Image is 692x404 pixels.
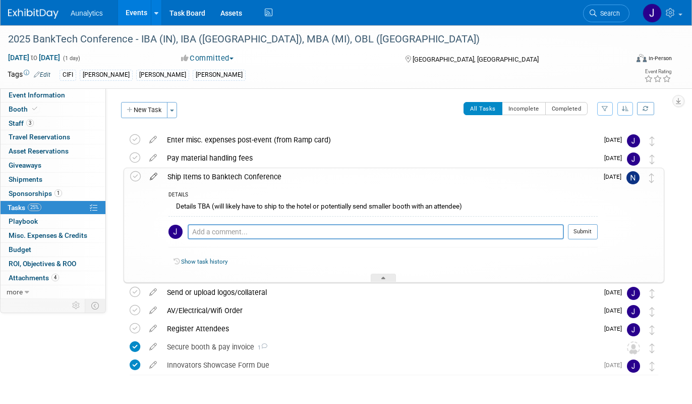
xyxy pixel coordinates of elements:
a: Search [583,5,629,22]
a: Attachments4 [1,271,105,285]
span: [DATE] [604,289,627,296]
img: Julie Grisanti-Cieslak [627,360,640,373]
span: [DATE] [604,155,627,162]
img: Julie Grisanti-Cieslak [627,134,640,147]
a: more [1,285,105,299]
div: Ship Items to Banktech Conference [162,168,598,185]
a: edit [144,154,162,163]
span: to [29,54,39,62]
span: ROI, Objectives & ROO [9,260,76,268]
div: AV/Electrical/Wifi Order [162,302,598,319]
div: [PERSON_NAME] [80,70,133,80]
a: edit [145,172,162,181]
i: Move task [650,325,655,335]
img: Unassigned [627,341,640,355]
span: Staff [9,119,34,127]
span: Search [597,10,620,17]
a: Sponsorships1 [1,187,105,200]
i: Move task [650,289,655,298]
button: Completed [545,102,588,115]
span: Event Information [9,91,65,99]
i: Move task [650,307,655,317]
td: Toggle Event Tabs [85,299,106,312]
a: edit [144,288,162,297]
a: Budget [1,243,105,257]
img: Julie Grisanti-Cieslak [168,225,183,239]
span: (1 day) [62,55,80,62]
img: Julie Grisanti-Cieslak [627,153,640,166]
span: [DATE] [604,307,627,314]
span: [DATE] [604,136,627,143]
img: Julie Grisanti-Cieslak [627,287,640,300]
a: Travel Reservations [1,130,105,144]
a: edit [144,135,162,144]
span: Attachments [9,274,59,282]
span: [DATE] [604,362,627,369]
span: 4 [51,274,59,281]
span: Misc. Expenses & Credits [9,231,87,239]
i: Booth reservation complete [32,106,37,112]
a: Event Information [1,88,105,102]
div: In-Person [648,55,672,62]
i: Move task [650,136,655,146]
i: Move task [650,343,655,353]
button: All Tasks [464,102,502,115]
a: Show task history [181,258,227,265]
span: 3 [26,119,34,127]
a: Booth [1,103,105,116]
span: Playbook [9,217,38,225]
div: Register Attendees [162,320,598,337]
i: Move task [650,155,655,164]
div: DETAILS [168,191,598,200]
span: 1 [54,189,62,197]
div: Event Format [574,53,672,68]
div: Event Rating [644,69,671,74]
span: [DATE] [DATE] [8,53,61,62]
a: Giveaways [1,159,105,172]
a: edit [144,306,162,315]
div: [PERSON_NAME] [193,70,246,80]
div: Send or upload logos/collateral [162,284,598,301]
button: Committed [178,53,238,64]
button: New Task [121,102,167,118]
a: Asset Reservations [1,144,105,158]
div: Enter misc. expenses post-event (from Ramp card) [162,131,598,148]
span: Travel Reservations [9,133,70,141]
span: [DATE] [604,325,627,332]
div: [PERSON_NAME] [136,70,189,80]
span: Budget [9,245,31,254]
a: Misc. Expenses & Credits [1,229,105,242]
div: 2025 BankTech Conference - IBA (IN), IBA ([GEOGRAPHIC_DATA]), MBA (MI), OBL ([GEOGRAPHIC_DATA]) [5,30,615,48]
button: Incomplete [502,102,546,115]
img: Format-Inperson.png [637,54,647,62]
div: Details TBA (will likely have to ship to the hotel or potentially send smaller booth with an atte... [168,200,598,216]
button: Submit [568,224,598,239]
span: Shipments [9,175,42,183]
span: [GEOGRAPHIC_DATA], [GEOGRAPHIC_DATA] [413,56,539,63]
span: 25% [28,204,41,211]
img: Julie Grisanti-Cieslak [643,4,662,23]
span: 1 [254,344,267,351]
span: Giveaways [9,161,41,169]
span: Aunalytics [71,9,103,17]
div: Innovators Showcase Form Due [162,357,598,374]
span: Sponsorships [9,189,62,197]
a: Shipments [1,173,105,186]
div: Pay material handling fees [162,149,598,167]
img: ExhibitDay [8,9,59,19]
i: Move task [650,362,655,371]
span: Tasks [8,204,41,212]
a: edit [144,324,162,333]
span: [DATE] [604,173,626,180]
a: Refresh [637,102,654,115]
span: more [7,288,23,296]
td: Personalize Event Tab Strip [68,299,85,312]
a: Tasks25% [1,201,105,215]
div: Secure booth & pay invoice [162,338,607,356]
a: ROI, Objectives & ROO [1,257,105,271]
span: Booth [9,105,39,113]
img: Julie Grisanti-Cieslak [627,323,640,336]
a: edit [144,361,162,370]
a: edit [144,342,162,351]
a: Playbook [1,215,105,228]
